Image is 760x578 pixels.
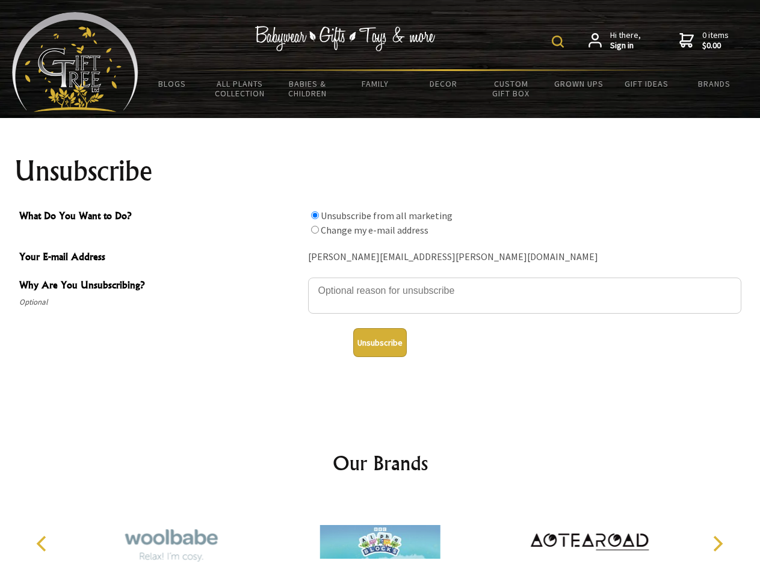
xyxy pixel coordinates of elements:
[321,224,428,236] label: Change my e-mail address
[206,71,274,106] a: All Plants Collection
[589,30,641,51] a: Hi there,Sign in
[610,40,641,51] strong: Sign in
[311,211,319,219] input: What Do You Want to Do?
[30,530,57,557] button: Previous
[19,249,302,267] span: Your E-mail Address
[311,226,319,234] input: What Do You Want to Do?
[477,71,545,106] a: Custom Gift Box
[274,71,342,106] a: Babies & Children
[138,71,206,96] a: BLOGS
[308,278,741,314] textarea: Why Are You Unsubscribing?
[19,208,302,226] span: What Do You Want to Do?
[702,40,729,51] strong: $0.00
[613,71,681,96] a: Gift Ideas
[702,30,729,51] span: 0 items
[545,71,613,96] a: Grown Ups
[308,248,741,267] div: [PERSON_NAME][EMAIL_ADDRESS][PERSON_NAME][DOMAIN_NAME]
[679,30,729,51] a: 0 items$0.00
[19,278,302,295] span: Why Are You Unsubscribing?
[342,71,410,96] a: Family
[19,295,302,309] span: Optional
[12,12,138,112] img: Babyware - Gifts - Toys and more...
[24,449,737,477] h2: Our Brands
[14,157,746,185] h1: Unsubscribe
[353,328,407,357] button: Unsubscribe
[681,71,749,96] a: Brands
[255,26,436,51] img: Babywear - Gifts - Toys & more
[704,530,731,557] button: Next
[552,36,564,48] img: product search
[321,210,453,222] label: Unsubscribe from all marketing
[409,71,477,96] a: Decor
[610,30,641,51] span: Hi there,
